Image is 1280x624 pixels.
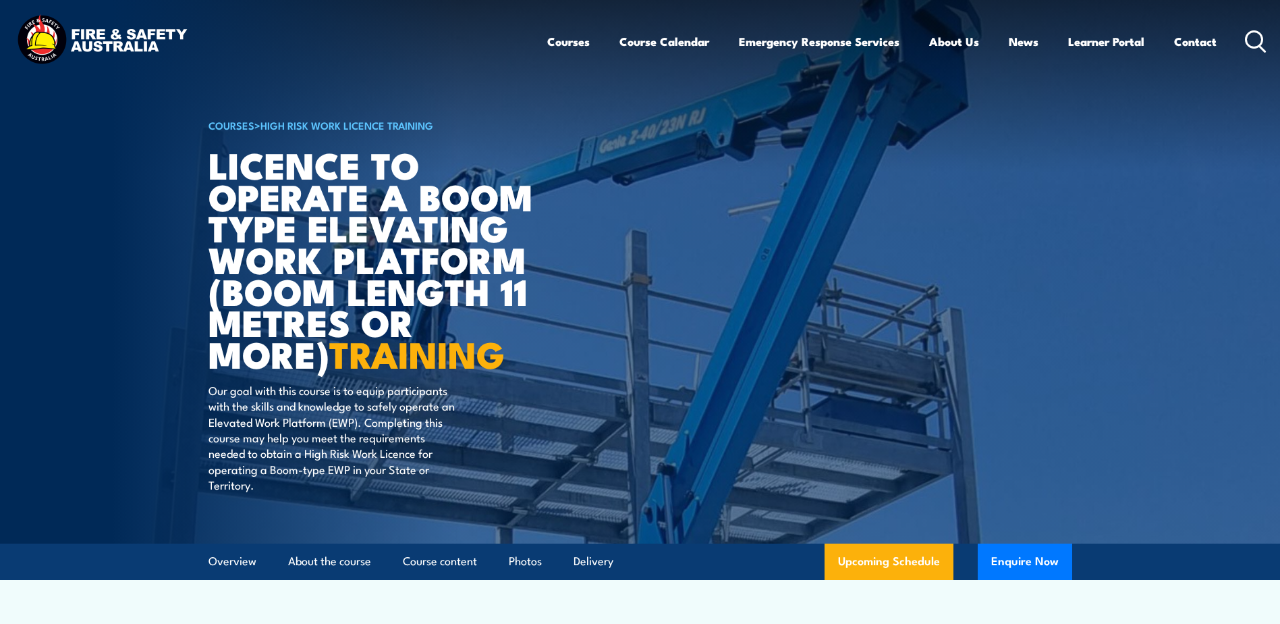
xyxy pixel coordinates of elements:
a: COURSES [208,118,254,132]
a: News [1009,24,1038,59]
a: About Us [929,24,979,59]
a: Learner Portal [1068,24,1144,59]
a: Overview [208,544,256,579]
a: Emergency Response Services [739,24,899,59]
h1: Licence to operate a boom type elevating work platform (boom length 11 metres or more) [208,149,542,369]
a: Delivery [574,544,613,579]
a: Upcoming Schedule [825,544,953,580]
a: Course content [403,544,477,579]
strong: TRAINING [329,325,505,381]
button: Enquire Now [978,544,1072,580]
a: Contact [1174,24,1217,59]
a: Course Calendar [619,24,709,59]
a: Photos [509,544,542,579]
p: Our goal with this course is to equip participants with the skills and knowledge to safely operat... [208,382,455,493]
a: About the course [288,544,371,579]
h6: > [208,117,542,133]
a: High Risk Work Licence Training [260,118,433,132]
a: Courses [547,24,590,59]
